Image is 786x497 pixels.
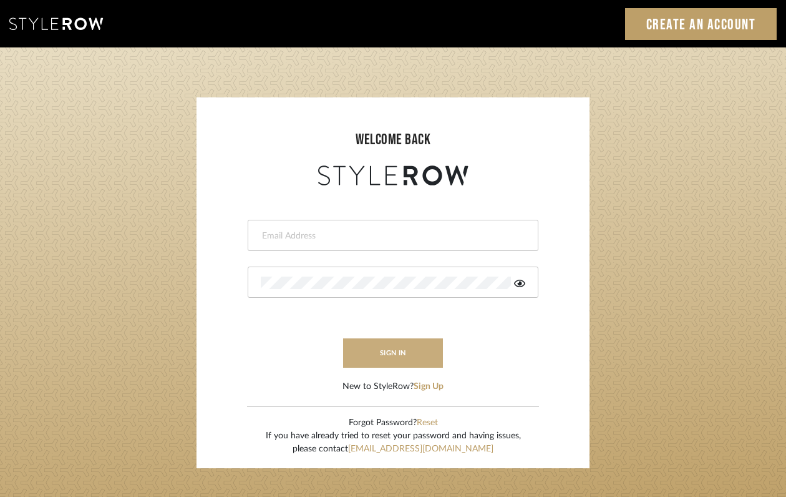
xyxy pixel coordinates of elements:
button: Sign Up [414,380,444,393]
a: [EMAIL_ADDRESS][DOMAIN_NAME] [348,445,493,453]
button: sign in [343,338,443,368]
div: welcome back [209,129,577,151]
div: Forgot Password? [266,416,521,430]
button: Reset [417,416,438,430]
div: New to StyleRow? [342,380,444,393]
a: Create an Account [625,8,777,40]
input: Email Address [261,230,522,242]
div: If you have already tried to reset your password and having issues, please contact [266,430,521,456]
